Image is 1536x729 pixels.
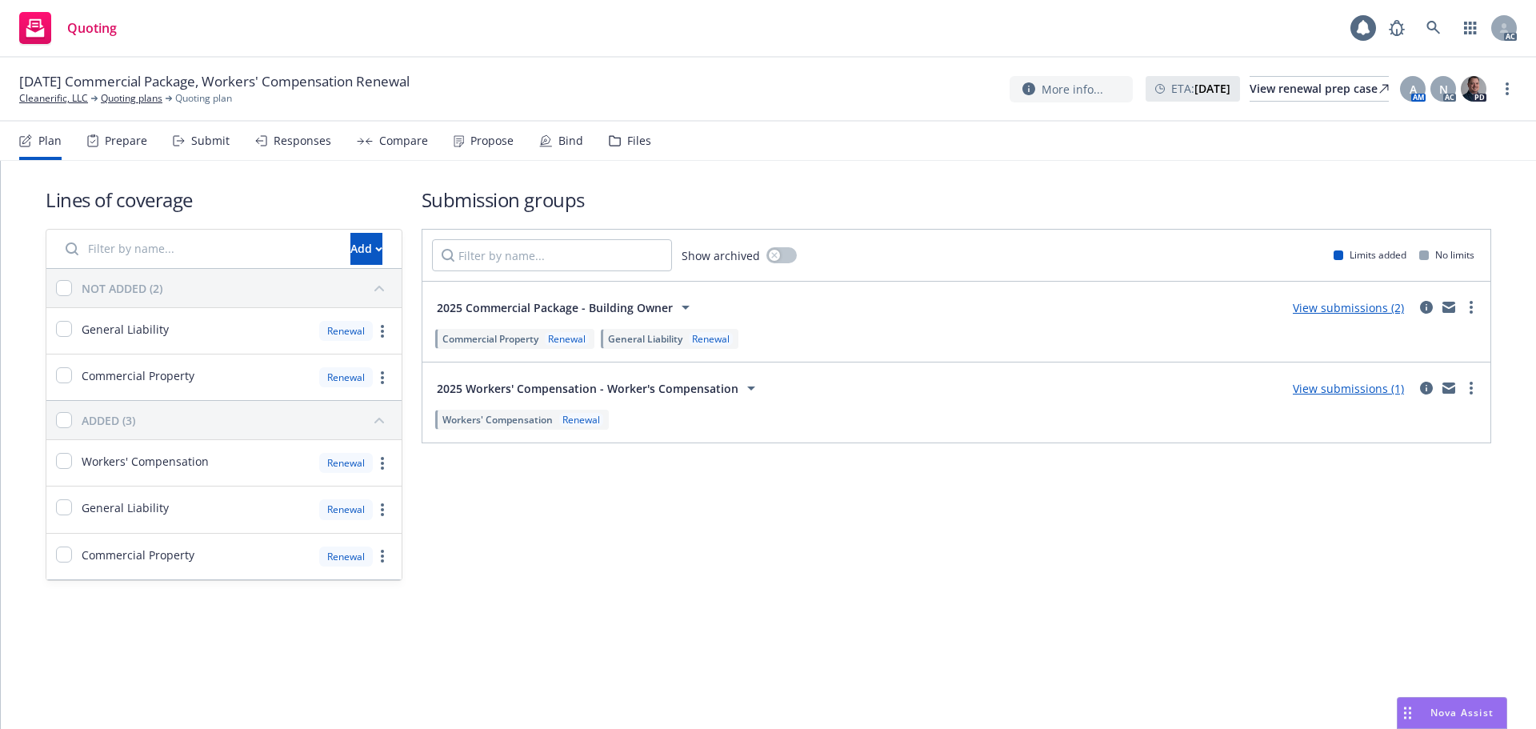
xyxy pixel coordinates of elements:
[46,186,402,213] h1: Lines of coverage
[82,547,194,563] span: Commercial Property
[442,332,538,346] span: Commercial Property
[67,22,117,34] span: Quoting
[38,134,62,147] div: Plan
[101,91,162,106] a: Quoting plans
[432,239,672,271] input: Filter by name...
[608,332,682,346] span: General Liability
[1454,12,1486,44] a: Switch app
[1250,77,1389,101] div: View renewal prep case
[1498,79,1517,98] a: more
[373,368,392,387] a: more
[1042,81,1103,98] span: More info...
[82,367,194,384] span: Commercial Property
[1250,76,1389,102] a: View renewal prep case
[689,332,733,346] div: Renewal
[559,413,603,427] div: Renewal
[1397,697,1507,729] button: Nova Assist
[470,134,514,147] div: Propose
[82,407,392,433] button: ADDED (3)
[373,322,392,341] a: more
[105,134,147,147] div: Prepare
[1439,379,1458,398] a: mail
[422,186,1491,213] h1: Submission groups
[175,91,232,106] span: Quoting plan
[1171,80,1230,97] span: ETA :
[627,134,651,147] div: Files
[350,234,382,264] div: Add
[437,299,673,316] span: 2025 Commercial Package - Building Owner
[56,233,341,265] input: Filter by name...
[437,380,738,397] span: 2025 Workers' Compensation - Worker's Compensation
[1293,300,1404,315] a: View submissions (2)
[682,247,760,264] span: Show archived
[1419,248,1474,262] div: No limits
[319,499,373,519] div: Renewal
[1462,379,1481,398] a: more
[432,372,766,404] button: 2025 Workers' Compensation - Worker's Compensation
[274,134,331,147] div: Responses
[1334,248,1406,262] div: Limits added
[558,134,583,147] div: Bind
[1439,81,1448,98] span: N
[1381,12,1413,44] a: Report a Bug
[1010,76,1133,102] button: More info...
[1439,298,1458,317] a: mail
[379,134,428,147] div: Compare
[319,321,373,341] div: Renewal
[373,454,392,473] a: more
[319,547,373,567] div: Renewal
[191,134,230,147] div: Submit
[19,91,88,106] a: Cleanerific, LLC
[1462,298,1481,317] a: more
[1418,12,1450,44] a: Search
[82,453,209,470] span: Workers' Compensation
[432,291,700,323] button: 2025 Commercial Package - Building Owner
[373,547,392,566] a: more
[82,412,135,429] div: ADDED (3)
[1417,298,1436,317] a: circleInformation
[1194,81,1230,96] strong: [DATE]
[82,499,169,516] span: General Liability
[1461,76,1486,102] img: photo
[13,6,123,50] a: Quoting
[545,332,589,346] div: Renewal
[319,453,373,473] div: Renewal
[82,321,169,338] span: General Liability
[319,367,373,387] div: Renewal
[373,500,392,519] a: more
[442,413,553,427] span: Workers' Compensation
[1410,81,1417,98] span: A
[1417,379,1436,398] a: circleInformation
[1398,698,1418,728] div: Drag to move
[350,233,382,265] button: Add
[82,280,162,297] div: NOT ADDED (2)
[1293,381,1404,396] a: View submissions (1)
[82,275,392,301] button: NOT ADDED (2)
[1430,706,1494,719] span: Nova Assist
[19,72,410,91] span: [DATE] Commercial Package, Workers' Compensation Renewal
